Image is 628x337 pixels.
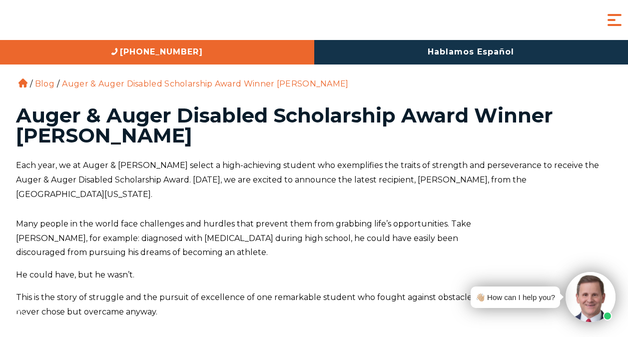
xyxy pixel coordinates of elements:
button: Menu [605,10,625,30]
img: Auger & Auger Accident and Injury Lawyers Logo [7,11,127,29]
p: This is the story of struggle and the pursuit of excellence of one remarkable student who fought ... [16,290,613,319]
a: Blog [35,79,54,88]
p: Each year, we at Auger & [PERSON_NAME] select a high-achieving student who exemplifies the traits... [16,158,613,201]
a: Home [18,78,27,87]
div: 👋🏼 How can I help you? [476,290,555,304]
li: Auger & Auger Disabled Scholarship Award Winner [PERSON_NAME] [59,79,351,88]
img: Intaker widget Avatar [566,272,616,322]
h1: Auger & Auger Disabled Scholarship Award Winner [PERSON_NAME] [16,105,613,145]
p: He could have, but he wasn’t. [16,268,613,282]
p: Many people in the world face challenges and hurdles that prevent them from grabbing life’s oppor... [16,217,613,260]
